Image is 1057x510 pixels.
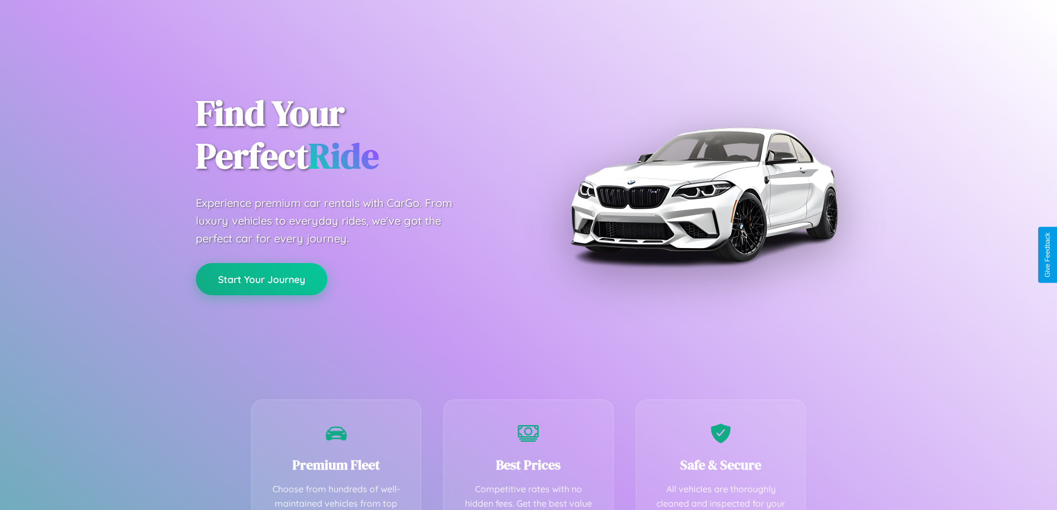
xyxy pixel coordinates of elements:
h1: Find Your Perfect [196,92,512,178]
h3: Premium Fleet [269,456,404,474]
p: Experience premium car rentals with CarGo. From luxury vehicles to everyday rides, we've got the ... [196,194,473,248]
div: Give Feedback [1044,233,1051,277]
h3: Safe & Secure [653,456,789,474]
img: Premium BMW car rental vehicle [565,55,842,333]
h3: Best Prices [461,456,596,474]
button: Start Your Journey [196,263,327,295]
span: Ride [308,132,379,180]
